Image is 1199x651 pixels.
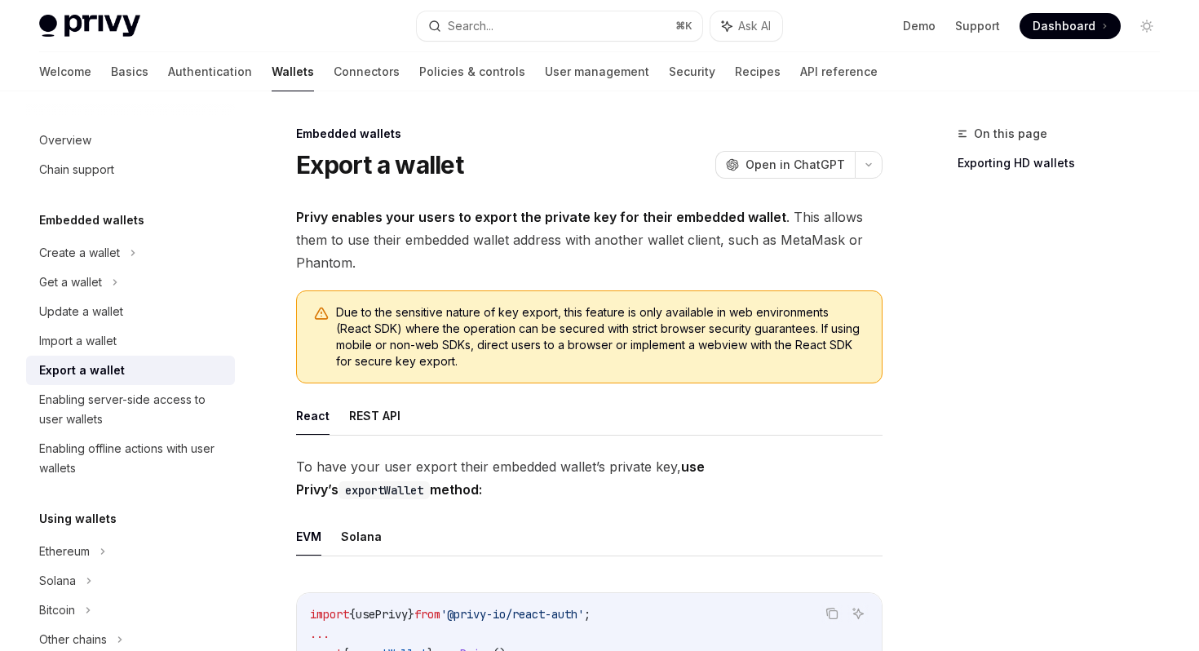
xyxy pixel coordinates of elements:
[448,16,493,36] div: Search...
[26,385,235,434] a: Enabling server-side access to user wallets
[847,603,869,624] button: Ask AI
[414,607,440,622] span: from
[974,124,1047,144] span: On this page
[669,52,715,91] a: Security
[39,509,117,529] h5: Using wallets
[800,52,878,91] a: API reference
[735,52,781,91] a: Recipes
[168,52,252,91] a: Authentication
[419,52,525,91] a: Policies & controls
[296,455,883,501] span: To have your user export their embedded wallet’s private key,
[39,302,123,321] div: Update a wallet
[26,155,235,184] a: Chain support
[310,607,349,622] span: import
[39,600,75,620] div: Bitcoin
[26,434,235,483] a: Enabling offline actions with user wallets
[26,356,235,385] a: Export a wallet
[39,542,90,561] div: Ethereum
[39,331,117,351] div: Import a wallet
[296,209,786,225] strong: Privy enables your users to export the private key for their embedded wallet
[26,326,235,356] a: Import a wallet
[313,306,330,322] svg: Warning
[336,304,865,370] span: Due to the sensitive nature of key export, this feature is only available in web environments (Re...
[334,52,400,91] a: Connectors
[584,607,591,622] span: ;
[39,272,102,292] div: Get a wallet
[272,52,314,91] a: Wallets
[296,396,330,435] button: React
[821,603,843,624] button: Copy the contents from the code block
[111,52,148,91] a: Basics
[349,396,400,435] button: REST API
[39,571,76,591] div: Solana
[39,160,114,179] div: Chain support
[958,150,1173,176] a: Exporting HD wallets
[903,18,936,34] a: Demo
[39,390,225,429] div: Enabling server-side access to user wallets
[1020,13,1121,39] a: Dashboard
[675,20,692,33] span: ⌘ K
[39,361,125,380] div: Export a wallet
[738,18,771,34] span: Ask AI
[1134,13,1160,39] button: Toggle dark mode
[310,627,330,641] span: ...
[545,52,649,91] a: User management
[296,206,883,274] span: . This allows them to use their embedded wallet address with another wallet client, such as MetaM...
[39,630,107,649] div: Other chains
[39,131,91,150] div: Overview
[39,210,144,230] h5: Embedded wallets
[296,126,883,142] div: Embedded wallets
[440,607,584,622] span: '@privy-io/react-auth'
[408,607,414,622] span: }
[417,11,701,41] button: Search...⌘K
[39,439,225,478] div: Enabling offline actions with user wallets
[710,11,782,41] button: Ask AI
[715,151,855,179] button: Open in ChatGPT
[356,607,408,622] span: usePrivy
[26,297,235,326] a: Update a wallet
[338,481,430,499] code: exportWallet
[39,243,120,263] div: Create a wallet
[746,157,845,173] span: Open in ChatGPT
[296,517,321,556] button: EVM
[26,126,235,155] a: Overview
[341,517,382,556] button: Solana
[955,18,1000,34] a: Support
[39,52,91,91] a: Welcome
[39,15,140,38] img: light logo
[1033,18,1095,34] span: Dashboard
[349,607,356,622] span: {
[296,150,463,179] h1: Export a wallet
